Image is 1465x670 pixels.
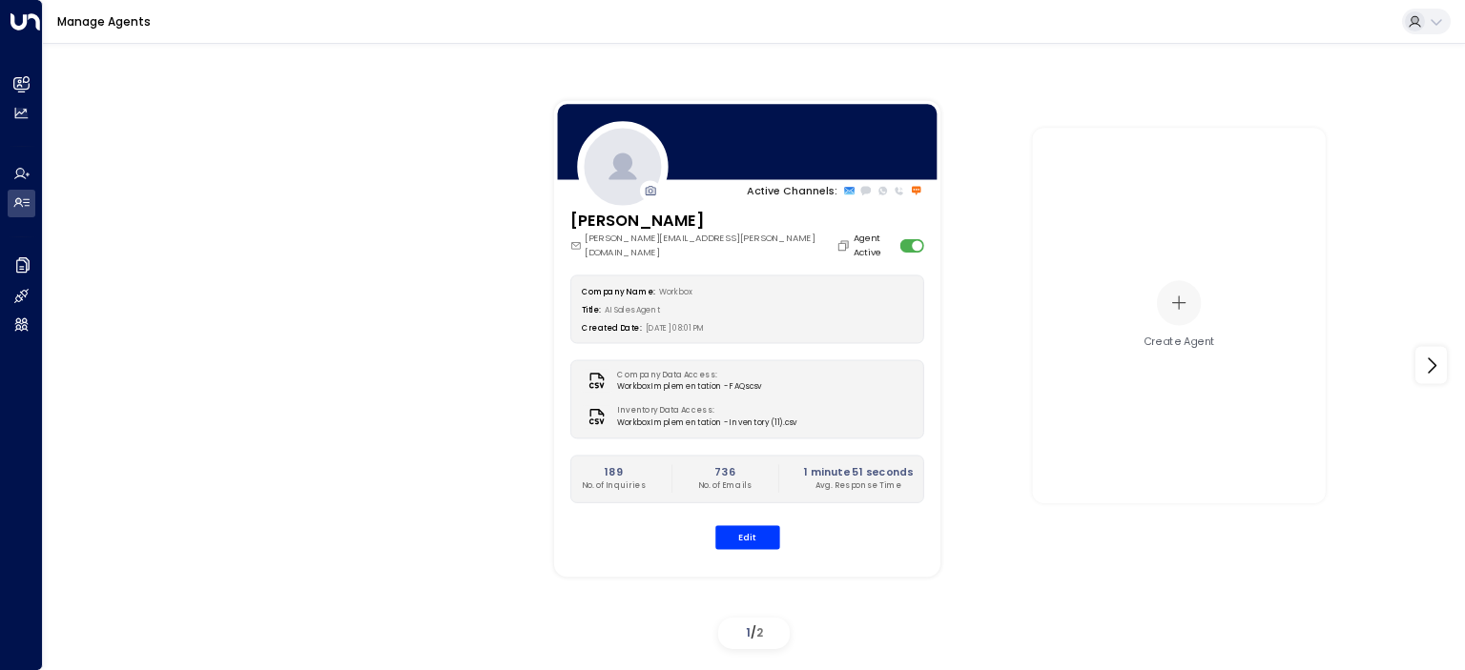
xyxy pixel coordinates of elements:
[697,480,752,492] p: No. of Emails
[756,624,763,640] span: 2
[747,183,837,198] p: Active Channels:
[581,287,654,297] label: Company Name:
[617,370,754,381] label: Company Data Access:
[836,238,853,252] button: Copy
[617,406,790,417] label: Inventory Data Access:
[853,232,895,258] label: Agent Active
[804,480,913,492] p: Avg. Response Time
[1144,335,1215,350] div: Create Agent
[804,464,913,479] h2: 1 minute 51 seconds
[581,323,641,334] label: Created Date:
[569,209,853,232] h3: [PERSON_NAME]
[714,525,779,549] button: Edit
[581,480,646,492] p: No. of Inquiries
[617,381,761,393] span: Workbox Implementation - FAQs.csv
[718,618,790,649] div: /
[645,323,705,334] span: [DATE] 08:01 PM
[605,305,661,315] span: AI Sales Agent
[658,287,691,297] span: Workbox
[746,624,751,640] span: 1
[581,464,646,479] h2: 189
[697,464,752,479] h2: 736
[581,305,601,315] label: Title:
[57,13,151,30] a: Manage Agents
[569,232,853,258] div: [PERSON_NAME][EMAIL_ADDRESS][PERSON_NAME][DOMAIN_NAME]
[617,417,796,429] span: Workbox Implementation - Inventory (11).csv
